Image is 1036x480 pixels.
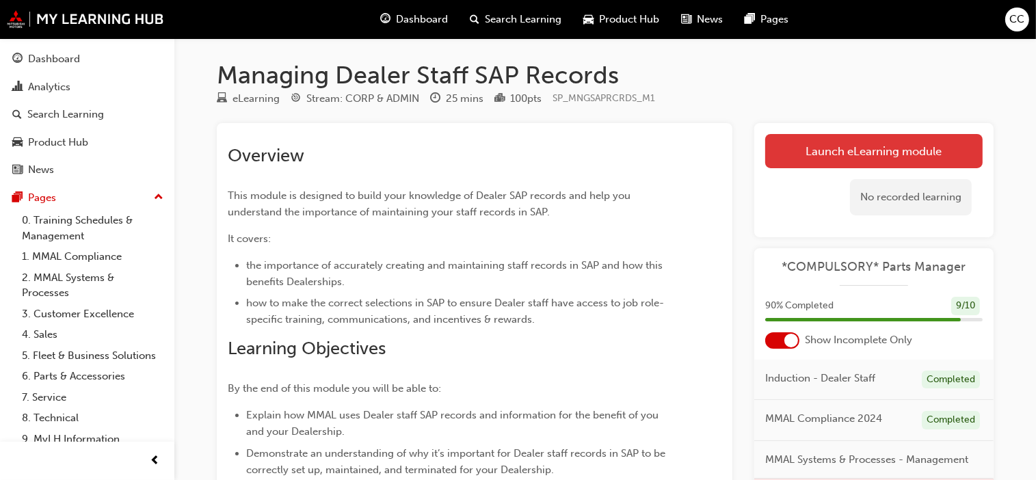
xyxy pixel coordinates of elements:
[5,157,169,183] a: News
[16,246,169,267] a: 1. MMAL Compliance
[246,259,665,288] span: the importance of accurately creating and maintaining staff records in SAP and how this benefits ...
[16,267,169,304] a: 2. MMAL Systems & Processes
[150,453,161,470] span: prev-icon
[370,5,460,34] a: guage-iconDashboard
[246,297,664,325] span: how to make the correct selections in SAP to ensure Dealer staff have access to job role-specific...
[16,345,169,366] a: 5. Fleet & Business Solutions
[765,411,882,427] span: MMAL Compliance 2024
[7,10,164,28] img: mmal
[805,332,912,348] span: Show Incomplete Only
[217,93,227,105] span: learningResourceType_ELEARNING-icon
[765,452,968,468] span: MMAL Systems & Processes - Management
[761,12,789,27] span: Pages
[291,93,301,105] span: target-icon
[745,11,756,28] span: pages-icon
[28,51,80,67] div: Dashboard
[381,11,391,28] span: guage-icon
[16,210,169,246] a: 0. Training Schedules & Management
[228,382,441,395] span: By the end of this module you will be able to:
[922,371,980,389] div: Completed
[494,90,542,107] div: Points
[600,12,660,27] span: Product Hub
[217,90,280,107] div: Type
[671,5,734,34] a: news-iconNews
[682,11,692,28] span: news-icon
[486,12,562,27] span: Search Learning
[217,60,994,90] h1: Managing Dealer Staff SAP Records
[228,189,633,218] span: This module is designed to build your knowledge of Dealer SAP records and help you understand the...
[765,134,983,168] a: Launch eLearning module
[470,11,480,28] span: search-icon
[28,190,56,206] div: Pages
[228,145,304,166] span: Overview
[5,44,169,185] button: DashboardAnalyticsSearch LearningProduct HubNews
[584,11,594,28] span: car-icon
[12,164,23,176] span: news-icon
[16,366,169,387] a: 6. Parts & Accessories
[5,185,169,211] button: Pages
[1005,8,1029,31] button: CC
[553,92,655,104] span: Learning resource code
[28,162,54,178] div: News
[430,93,440,105] span: clock-icon
[1010,12,1025,27] span: CC
[922,411,980,429] div: Completed
[951,297,980,315] div: 9 / 10
[233,91,280,107] div: eLearning
[228,338,386,359] span: Learning Objectives
[573,5,671,34] a: car-iconProduct Hub
[16,324,169,345] a: 4. Sales
[5,130,169,155] a: Product Hub
[246,447,668,476] span: Demonstrate an understanding of why it’s important for Dealer staff records in SAP to be correctl...
[28,135,88,150] div: Product Hub
[446,91,483,107] div: 25 mins
[291,90,419,107] div: Stream
[765,371,875,386] span: Induction - Dealer Staff
[5,75,169,100] a: Analytics
[430,90,483,107] div: Duration
[12,109,22,121] span: search-icon
[850,179,972,215] div: No recorded learning
[460,5,573,34] a: search-iconSearch Learning
[16,304,169,325] a: 3. Customer Excellence
[27,107,104,122] div: Search Learning
[306,91,419,107] div: Stream: CORP & ADMIN
[698,12,723,27] span: News
[16,387,169,408] a: 7. Service
[16,408,169,429] a: 8. Technical
[765,259,983,275] a: *COMPULSORY* Parts Manager
[5,102,169,127] a: Search Learning
[228,232,271,245] span: It covers:
[765,298,834,314] span: 90 % Completed
[28,79,70,95] div: Analytics
[12,137,23,149] span: car-icon
[12,81,23,94] span: chart-icon
[12,53,23,66] span: guage-icon
[397,12,449,27] span: Dashboard
[510,91,542,107] div: 100 pts
[734,5,800,34] a: pages-iconPages
[5,46,169,72] a: Dashboard
[16,429,169,450] a: 9. MyLH Information
[12,192,23,204] span: pages-icon
[154,189,163,206] span: up-icon
[246,409,661,438] span: Explain how MMAL uses Dealer staff SAP records and information for the benefit of you and your De...
[494,93,505,105] span: podium-icon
